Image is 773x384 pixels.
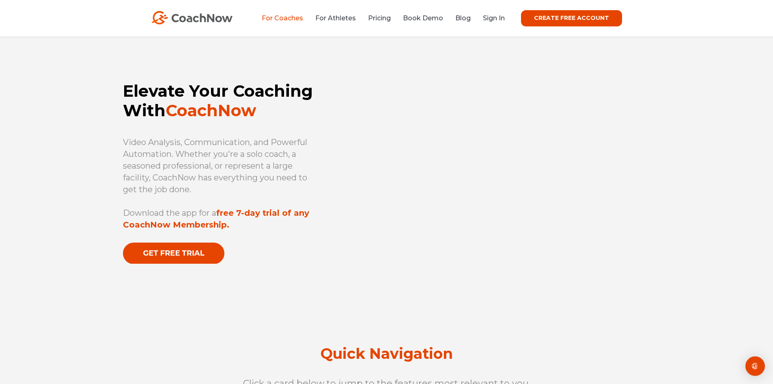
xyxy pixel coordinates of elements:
[123,137,323,195] p: Video Analysis, Communication, and Powerful Automation. Whether you're a solo coach, a seasoned p...
[123,81,323,120] h1: Elevate Your Coaching With
[745,356,765,376] div: Open Intercom Messenger
[151,11,233,24] img: CoachNow Logo
[355,82,650,251] iframe: YouTube video player
[233,343,541,365] h1: Quick Navigation
[483,14,505,22] a: Sign In
[123,207,323,231] p: Download the app for a
[262,14,303,22] a: For Coaches
[166,100,256,120] span: CoachNow
[455,14,471,22] a: Blog
[315,14,356,22] a: For Athletes
[403,14,443,22] a: Book Demo
[123,243,224,264] img: GET FREE TRIAL
[123,208,309,230] strong: free 7-day trial of any CoachNow Membership.
[368,14,391,22] a: Pricing
[521,10,622,26] a: CREATE FREE ACCOUNT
